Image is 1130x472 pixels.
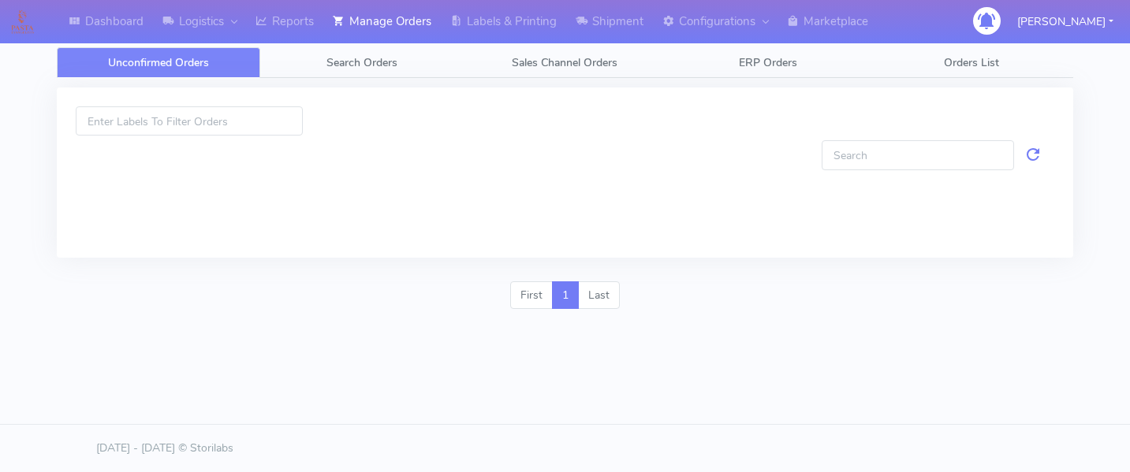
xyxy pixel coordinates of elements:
[57,47,1073,78] ul: Tabs
[76,106,303,136] input: Enter Labels To Filter Orders
[822,140,1014,169] input: Search
[326,55,397,70] span: Search Orders
[1005,6,1125,38] button: [PERSON_NAME]
[739,55,797,70] span: ERP Orders
[552,281,579,310] a: 1
[512,55,617,70] span: Sales Channel Orders
[108,55,209,70] span: Unconfirmed Orders
[944,55,999,70] span: Orders List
